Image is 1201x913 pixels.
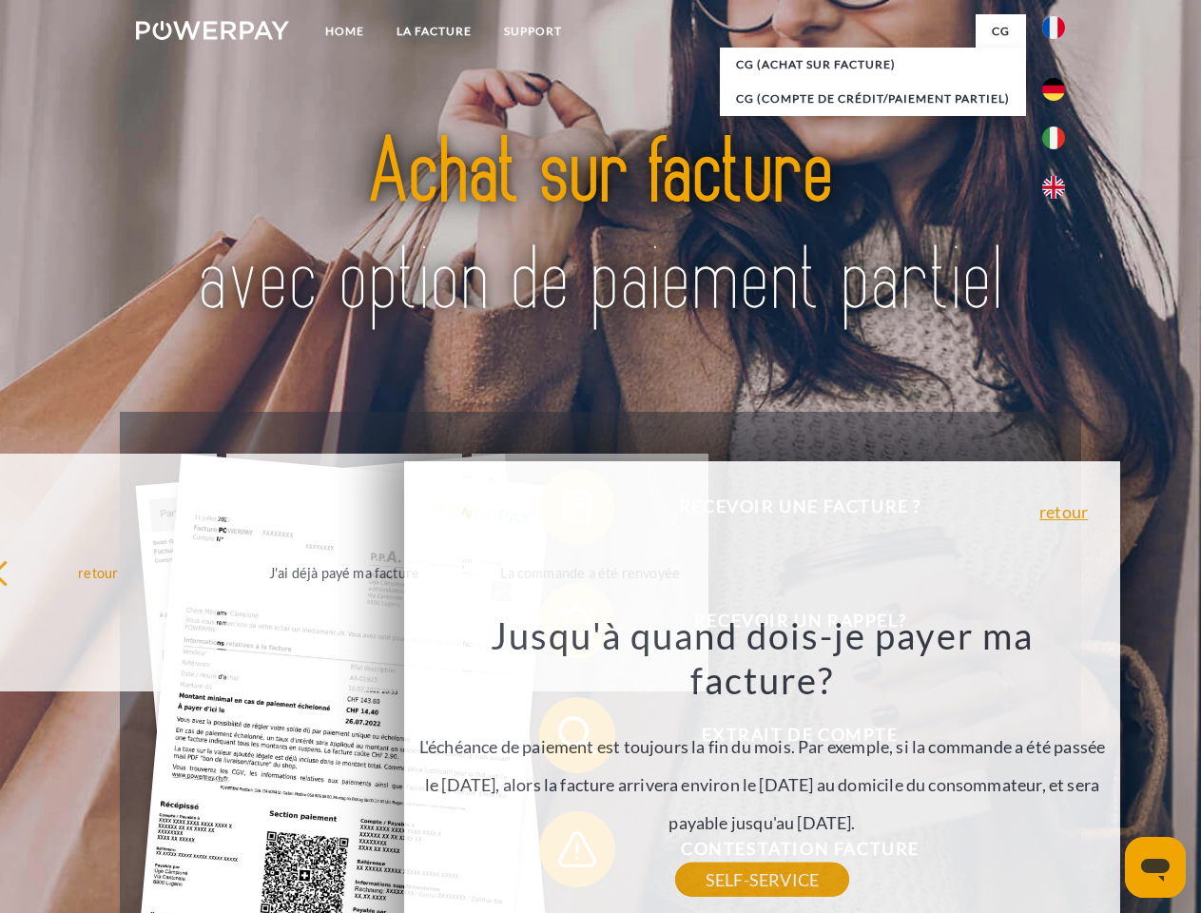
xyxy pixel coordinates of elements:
img: logo-powerpay-white.svg [136,21,289,40]
a: Home [309,14,380,49]
img: fr [1042,16,1065,39]
img: en [1042,176,1065,199]
iframe: Bouton de lancement de la fenêtre de messagerie [1125,837,1186,898]
a: retour [1039,503,1088,520]
a: CG (Compte de crédit/paiement partiel) [720,82,1026,116]
a: LA FACTURE [380,14,488,49]
img: it [1042,126,1065,149]
a: SELF-SERVICE [675,863,849,897]
a: CG (achat sur facture) [720,48,1026,82]
a: Support [488,14,578,49]
div: L'échéance de paiement est toujours la fin du mois. Par exemple, si la commande a été passée le [... [416,612,1110,880]
h3: Jusqu'à quand dois-je payer ma facture? [416,612,1110,704]
div: J'ai déjà payé ma facture [238,559,452,585]
a: CG [976,14,1026,49]
img: de [1042,78,1065,101]
img: title-powerpay_fr.svg [182,91,1019,364]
